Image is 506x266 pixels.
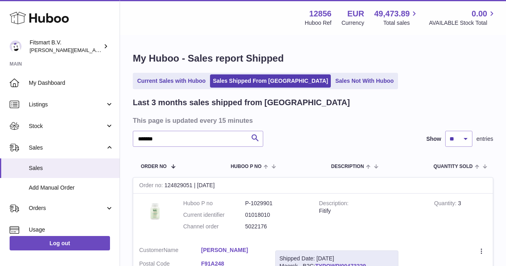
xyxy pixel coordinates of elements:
a: 0.00 AVAILABLE Stock Total [429,8,496,27]
span: [PERSON_NAME][EMAIL_ADDRESS][DOMAIN_NAME] [30,47,160,53]
div: Currency [342,19,364,27]
span: Sales [29,164,114,172]
span: Total sales [383,19,419,27]
dd: P-1029901 [245,200,307,207]
div: Fitify [319,207,422,215]
a: [PERSON_NAME] [201,246,263,254]
span: Stock [29,122,105,130]
a: Current Sales with Huboo [134,74,208,88]
dd: 5022176 [245,223,307,230]
h3: This page is updated every 15 minutes [133,116,491,125]
a: 49,473.89 Total sales [374,8,419,27]
label: Show [426,135,441,143]
strong: Order no [139,182,164,190]
span: 0.00 [472,8,487,19]
span: My Dashboard [29,79,114,87]
div: Huboo Ref [305,19,332,27]
strong: Quantity [434,200,458,208]
img: 128561739542540.png [139,200,171,222]
span: Order No [141,164,167,169]
span: Huboo P no [231,164,262,169]
div: Fitsmart B.V. [30,39,102,54]
a: Sales Shipped From [GEOGRAPHIC_DATA] [210,74,331,88]
a: Sales Not With Huboo [332,74,396,88]
h2: Last 3 months sales shipped from [GEOGRAPHIC_DATA] [133,97,350,108]
dd: 01018010 [245,211,307,219]
dt: Huboo P no [183,200,245,207]
a: Log out [10,236,110,250]
dt: Current identifier [183,211,245,219]
div: 124829051 | [DATE] [133,178,493,194]
span: Quantity Sold [434,164,473,169]
div: Shipped Date: [DATE] [280,255,394,262]
span: AVAILABLE Stock Total [429,19,496,27]
strong: Description [319,200,349,208]
span: Listings [29,101,105,108]
td: 3 [428,194,493,240]
span: Orders [29,204,105,212]
span: Add Manual Order [29,184,114,192]
span: Sales [29,144,105,152]
dt: Channel order [183,223,245,230]
span: Customer [139,247,164,253]
span: entries [476,135,493,143]
strong: EUR [347,8,364,19]
dt: Name [139,246,201,256]
span: Description [331,164,364,169]
strong: 12856 [309,8,332,19]
span: Usage [29,226,114,234]
h1: My Huboo - Sales report Shipped [133,52,493,65]
span: 49,473.89 [374,8,410,19]
img: jonathan@leaderoo.com [10,40,22,52]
